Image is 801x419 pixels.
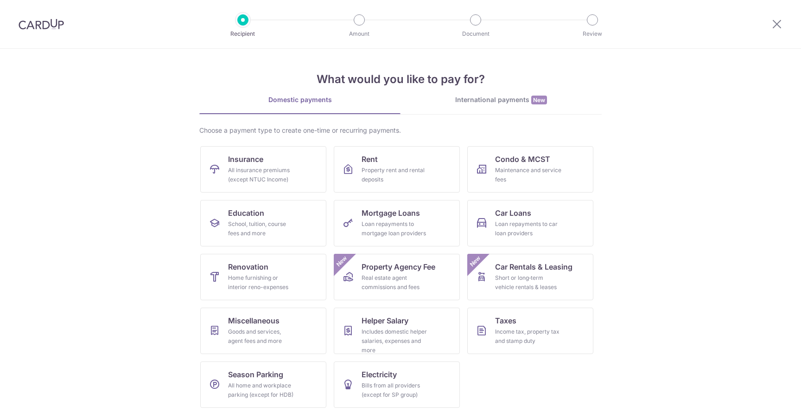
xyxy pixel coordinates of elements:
[334,361,460,408] a: ElectricityBills from all providers (except for SP group)
[325,29,394,39] p: Amount
[362,315,408,326] span: Helper Salary
[467,200,593,246] a: Car LoansLoan repayments to car loan providers
[741,391,792,414] iframe: Opens a widget where you can find more information
[200,361,326,408] a: Season ParkingAll home and workplace parking (except for HDB)
[362,273,428,292] div: Real estate agent commissions and fees
[495,154,550,165] span: Condo & MCST
[558,29,627,39] p: Review
[495,315,516,326] span: Taxes
[467,308,593,354] a: TaxesIncome tax, property tax and stamp duty
[199,71,602,88] h4: What would you like to pay for?
[362,219,428,238] div: Loan repayments to mortgage loan providers
[467,146,593,193] a: Condo & MCSTMaintenance and service fees
[495,207,531,219] span: Car Loans
[228,369,283,380] span: Season Parking
[199,95,400,104] div: Domestic payments
[228,207,264,219] span: Education
[362,207,420,219] span: Mortgage Loans
[362,327,428,355] div: Includes domestic helper salaries, expenses and more
[334,308,460,354] a: Helper SalaryIncludes domestic helper salaries, expenses and more
[200,200,326,246] a: EducationSchool, tuition, course fees and more
[209,29,277,39] p: Recipient
[200,308,326,354] a: MiscellaneousGoods and services, agent fees and more
[495,166,562,184] div: Maintenance and service fees
[362,261,435,272] span: Property Agency Fee
[228,166,295,184] div: All insurance premiums (except NTUC Income)
[495,327,562,346] div: Income tax, property tax and stamp duty
[334,146,460,193] a: RentProperty rent and rental deposits
[228,261,268,272] span: Renovation
[228,273,295,292] div: Home furnishing or interior reno-expenses
[19,19,64,30] img: CardUp
[495,261,572,272] span: Car Rentals & Leasing
[400,95,602,105] div: International payments
[362,381,428,400] div: Bills from all providers (except for SP group)
[228,315,280,326] span: Miscellaneous
[362,369,397,380] span: Electricity
[228,154,263,165] span: Insurance
[228,327,295,346] div: Goods and services, agent fees and more
[362,166,428,184] div: Property rent and rental deposits
[228,219,295,238] div: School, tuition, course fees and more
[334,254,350,269] span: New
[334,254,460,300] a: Property Agency FeeReal estate agent commissions and feesNew
[200,254,326,300] a: RenovationHome furnishing or interior reno-expenses
[362,154,378,165] span: Rent
[228,381,295,400] div: All home and workplace parking (except for HDB)
[199,126,602,135] div: Choose a payment type to create one-time or recurring payments.
[334,200,460,246] a: Mortgage LoansLoan repayments to mortgage loan providers
[531,96,547,104] span: New
[441,29,510,39] p: Document
[467,254,593,300] a: Car Rentals & LeasingShort or long‑term vehicle rentals & leasesNew
[468,254,483,269] span: New
[200,146,326,193] a: InsuranceAll insurance premiums (except NTUC Income)
[495,273,562,292] div: Short or long‑term vehicle rentals & leases
[495,219,562,238] div: Loan repayments to car loan providers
